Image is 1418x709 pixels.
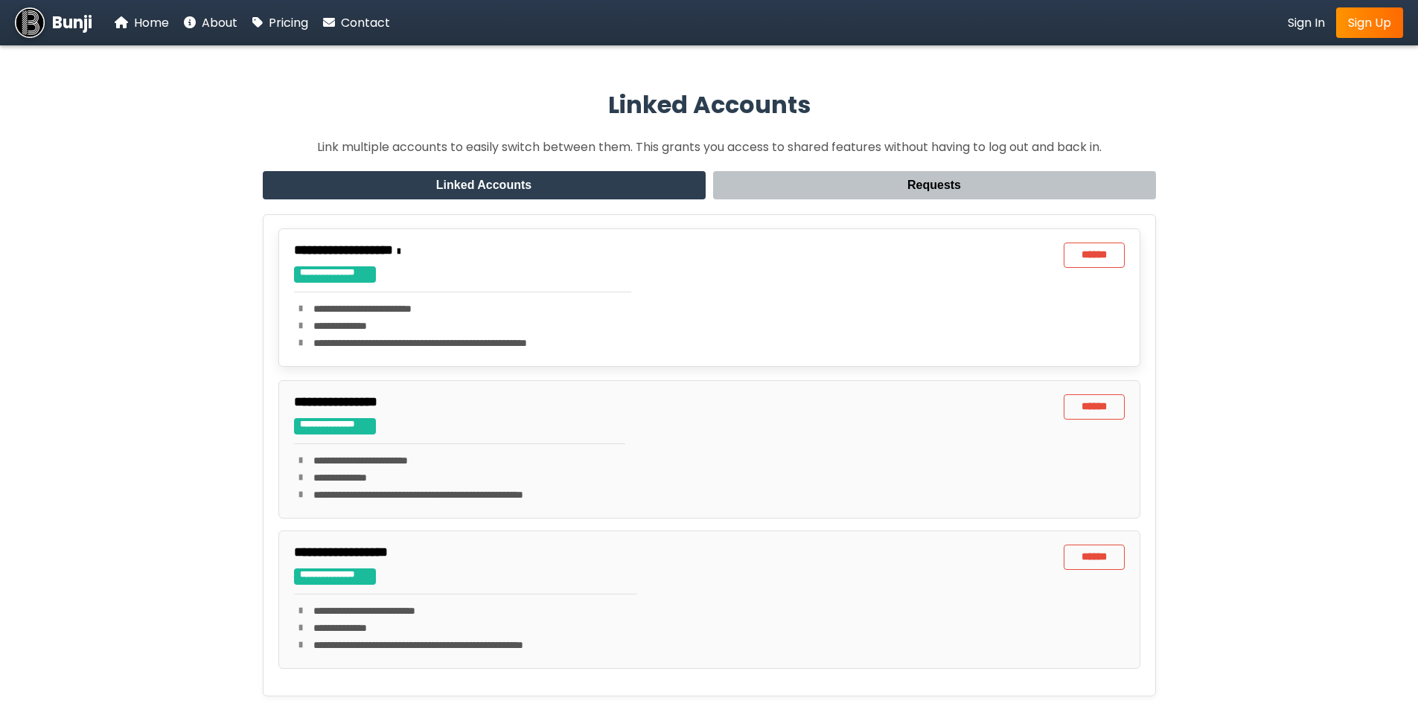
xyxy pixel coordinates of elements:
span: Bunji [52,10,92,35]
span: Pricing [269,14,308,31]
span: Sign In [1288,14,1325,31]
a: About [184,13,237,32]
a: Contact [323,13,390,32]
span: Home [134,14,169,31]
a: Bunji [15,7,92,37]
p: Link multiple accounts to easily switch between them. This grants you access to shared features w... [263,138,1156,156]
button: Linked Accounts [263,171,706,199]
span: About [202,14,237,31]
button: Requests [713,171,1156,199]
span: Contact [341,14,390,31]
img: Bunji Dental Referral Management [15,7,45,37]
a: Sign Up [1336,7,1403,38]
a: Home [115,13,169,32]
h2: Linked Accounts [263,87,1156,123]
a: Pricing [252,13,308,32]
span: Sign Up [1348,14,1391,31]
a: Sign In [1288,13,1325,32]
